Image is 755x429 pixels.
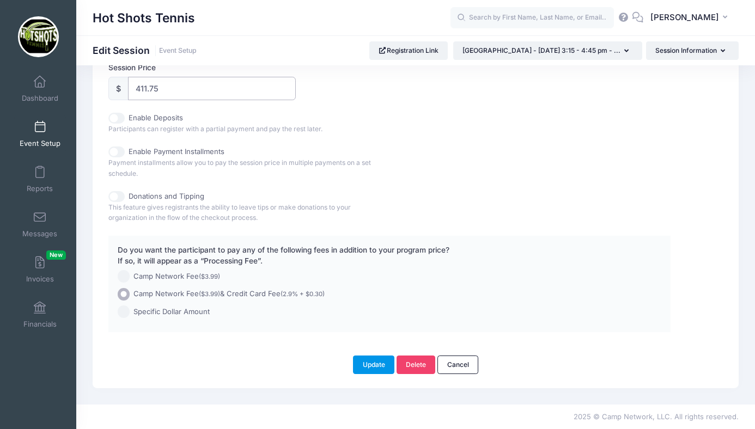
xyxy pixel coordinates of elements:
label: Do you want the participant to pay any of the following fees in addition to your program price? I... [118,244,449,267]
a: Messages [14,205,66,243]
div: $ [108,77,129,100]
span: Camp Network Fee & Credit Card Fee [133,289,325,299]
label: Enable Deposits [129,113,183,124]
a: Cancel [437,356,478,374]
label: Donations and Tipping [129,191,204,202]
span: Participants can register with a partial payment and pay the rest later. [108,125,322,133]
input: Camp Network Fee($3.99)& Credit Card Fee(2.9% + $0.30) [118,288,130,301]
button: [GEOGRAPHIC_DATA] - [DATE] 3:15 - 4:45 pm - ... [453,41,642,60]
span: 2025 © Camp Network, LLC. All rights reserved. [574,412,739,421]
span: Camp Network Fee [133,271,220,282]
h1: Hot Shots Tennis [93,5,195,30]
span: Payment installments allow you to pay the session price in multiple payments on a set schedule. [108,158,371,177]
h1: Edit Session [93,45,197,56]
a: Financials [14,296,66,334]
label: Enable Payment Installments [129,146,224,157]
input: Camp Network Fee($3.99) [118,270,130,283]
button: Session Information [646,41,739,60]
span: New [46,250,66,260]
span: [PERSON_NAME] [650,11,719,23]
span: Reports [27,184,53,193]
span: Dashboard [22,94,58,103]
span: Financials [23,320,57,329]
span: Event Setup [20,139,60,148]
a: Event Setup [14,115,66,153]
a: Dashboard [14,70,66,108]
a: Registration Link [369,41,448,60]
img: Hot Shots Tennis [18,16,59,57]
span: Specific Dollar Amount [133,307,210,317]
small: ($3.99) [199,290,220,298]
small: ($3.99) [199,273,220,280]
button: Update [353,356,394,374]
input: Search by First Name, Last Name, or Email... [450,7,614,29]
a: InvoicesNew [14,250,66,289]
a: Reports [14,160,66,198]
span: [GEOGRAPHIC_DATA] - [DATE] 3:15 - 4:45 pm - ... [462,46,620,54]
a: Delete [397,356,436,374]
span: Invoices [26,274,54,284]
a: Event Setup [159,47,197,55]
input: Specific Dollar Amount [118,305,130,318]
span: Messages [22,229,57,238]
label: Session Price [108,62,389,73]
input: 0.00 [128,77,296,100]
button: [PERSON_NAME] [643,5,739,30]
small: (2.9% + $0.30) [281,290,325,298]
span: This feature gives registrants the ability to leave tips or make donations to your organization i... [108,203,351,222]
